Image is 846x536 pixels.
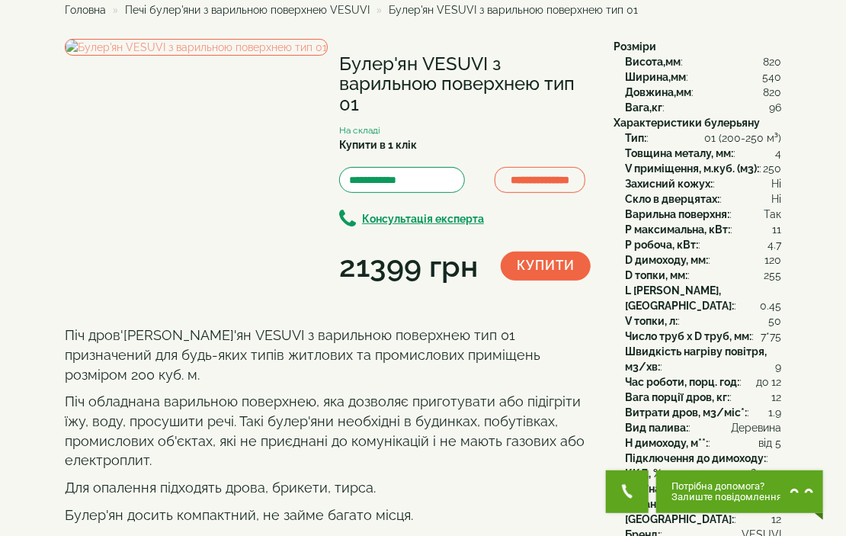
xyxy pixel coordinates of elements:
div: : [625,466,781,481]
div: : [625,130,781,146]
span: 50 [768,313,781,329]
span: 1.9 [768,405,781,420]
b: Ширина,мм [625,71,686,83]
span: 4.7 [767,237,781,252]
button: Chat button [656,470,823,513]
div: : [625,420,781,435]
a: Печі булер'яни з варильною поверхнею VESUVI [125,4,370,16]
span: від 5 [758,435,781,451]
p: Піч дров'[PERSON_NAME]'ян VESUVI з варильною поверхнею тип 01 призначений для будь-яких типів жит... [65,326,591,384]
span: Заднє [751,466,781,481]
b: H димоходу, м**: [625,437,708,449]
div: : [625,207,781,222]
label: Купити в 1 клік [339,137,417,152]
div: : [625,344,781,374]
div: : [625,161,781,176]
span: до 12 [756,374,781,390]
span: 255 [764,268,781,283]
b: P максимальна, кВт: [625,223,730,236]
span: Деревина [731,420,781,435]
span: 4 [775,146,781,161]
div: : [625,435,781,451]
b: ККД, %: [625,467,664,480]
div: : [625,176,781,191]
div: : [625,283,781,313]
div: : [625,451,781,466]
span: Потрібна допомога? [671,481,782,492]
span: 96 [769,100,781,115]
b: Вага порції дров, кг: [625,391,729,403]
p: Булер'ян досить компактний, не займе багато місця. [65,506,591,525]
div: : [625,390,781,405]
b: D топки, мм: [625,269,687,281]
span: 75 [739,466,751,481]
b: Швидкість нагріву повітря, м3/хв: [625,345,767,373]
small: На складі [339,125,380,136]
span: Ні [771,176,781,191]
span: 12 [771,512,781,527]
b: Витрати дров, м3/міс*: [625,406,747,419]
span: 820 [763,54,781,69]
b: Тип: [625,132,646,144]
b: Підключення до димоходу: [625,452,766,464]
span: Залиште повідомлення [671,492,782,502]
span: 250 [763,161,781,176]
span: 0.45 [760,298,781,313]
b: V приміщення, м.куб. (м3): [625,162,759,175]
b: Захисний кожух: [625,178,713,190]
span: 9 [775,359,781,374]
span: Булер'ян VESUVI з варильною поверхнею тип 01 [389,4,638,16]
b: Товщина металу, мм: [625,147,733,159]
img: Булер'ян VESUVI з варильною поверхнею тип 01 [65,39,328,56]
b: P робоча, кВт: [625,239,698,251]
div: : [625,329,781,344]
span: 11 [772,222,781,237]
span: 540 [762,69,781,85]
span: 120 [764,252,781,268]
b: Варильна поверхня: [625,208,729,220]
b: Консультація експерта [362,213,484,225]
div: : [625,252,781,268]
b: Довжина,мм [625,86,691,98]
div: : [625,191,781,207]
a: Головна [65,4,106,16]
b: Скло в дверцятах: [625,193,719,205]
div: : [625,146,781,161]
span: Ні [771,191,781,207]
div: : [625,100,781,115]
div: : [625,313,781,329]
div: : [625,374,781,390]
b: Характеристики булерьяну [614,117,760,129]
button: Купити [501,252,591,281]
b: V топки, л: [625,315,678,327]
span: 12 [771,390,781,405]
div: : [625,69,781,85]
b: Число труб x D труб, мм: [625,330,751,342]
div: : [625,268,781,283]
b: Вага,кг [625,101,662,114]
b: Вид палива: [625,422,688,434]
span: Так [764,207,781,222]
div: : [625,222,781,237]
b: L [PERSON_NAME], [GEOGRAPHIC_DATA]: [625,284,734,312]
span: 820 [763,85,781,100]
p: Для опалення підходять дрова, брикети, тирса. [65,478,591,498]
div: : [625,405,781,420]
b: Висота,мм [625,56,681,68]
div: : [625,54,781,69]
div: 21399 грн [339,245,478,287]
b: D димоходу, мм: [625,254,708,266]
b: Час роботи, порц. год: [625,376,739,388]
div: : [625,85,781,100]
button: Get Call button [606,470,649,513]
span: 01 (200-250 м³) [704,130,781,146]
div: : [625,237,781,252]
p: Піч обладнана варильною поверхнею, яка дозволяє приготувати або підігріти їжу, воду, просушити ре... [65,392,591,470]
b: Розміри [614,40,656,53]
h1: Булер'ян VESUVI з варильною поверхнею тип 01 [339,54,591,114]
